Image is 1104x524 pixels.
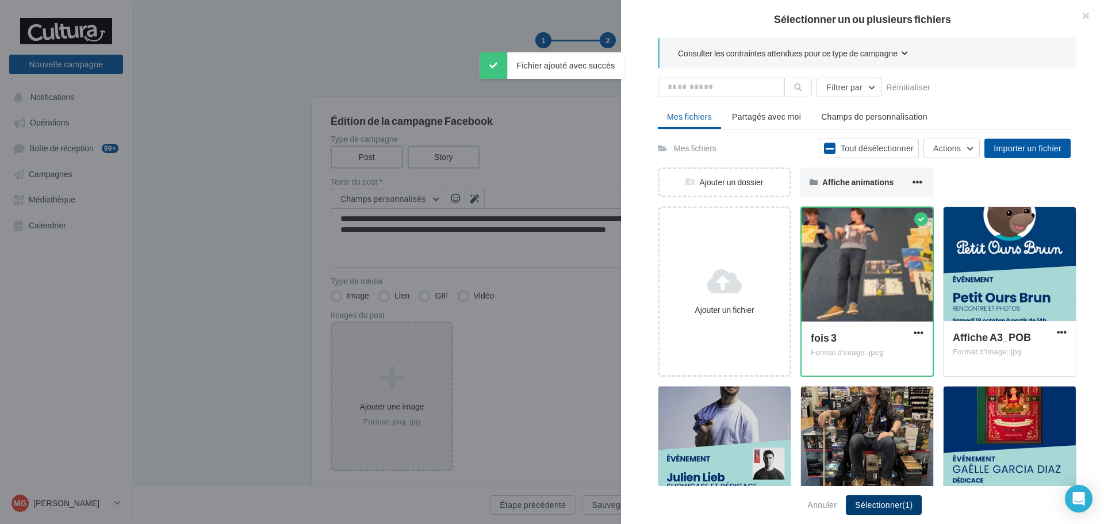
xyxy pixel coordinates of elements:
[881,81,935,94] button: Réinitialiser
[821,112,927,121] span: Champs de personnalisation
[660,177,789,188] div: Ajouter un dossier
[480,52,624,79] div: Fichier ajouté avec succès
[1065,485,1092,512] div: Open Intercom Messenger
[819,139,919,158] button: Tout désélectionner
[822,177,894,187] span: Affiche animations
[664,304,785,316] div: Ajouter un fichier
[811,347,923,358] div: Format d'image: jpeg
[902,500,913,510] span: (1)
[953,331,1031,343] span: Affiche A3_POB
[816,78,881,97] button: Filtrer par
[678,47,908,62] button: Consulter les contraintes attendues pour ce type de campagne
[923,139,980,158] button: Actions
[984,139,1071,158] button: Importer un fichier
[667,112,712,121] span: Mes fichiers
[803,498,842,512] button: Annuler
[953,347,1067,357] div: Format d'image: jpg
[811,331,837,344] span: fois 3
[674,143,716,154] div: Mes fichiers
[678,48,898,59] span: Consulter les contraintes attendues pour ce type de campagne
[846,495,922,515] button: Sélectionner(1)
[639,14,1086,24] h2: Sélectionner un ou plusieurs fichiers
[994,143,1061,153] span: Importer un fichier
[732,112,801,121] span: Partagés avec moi
[933,143,961,153] span: Actions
